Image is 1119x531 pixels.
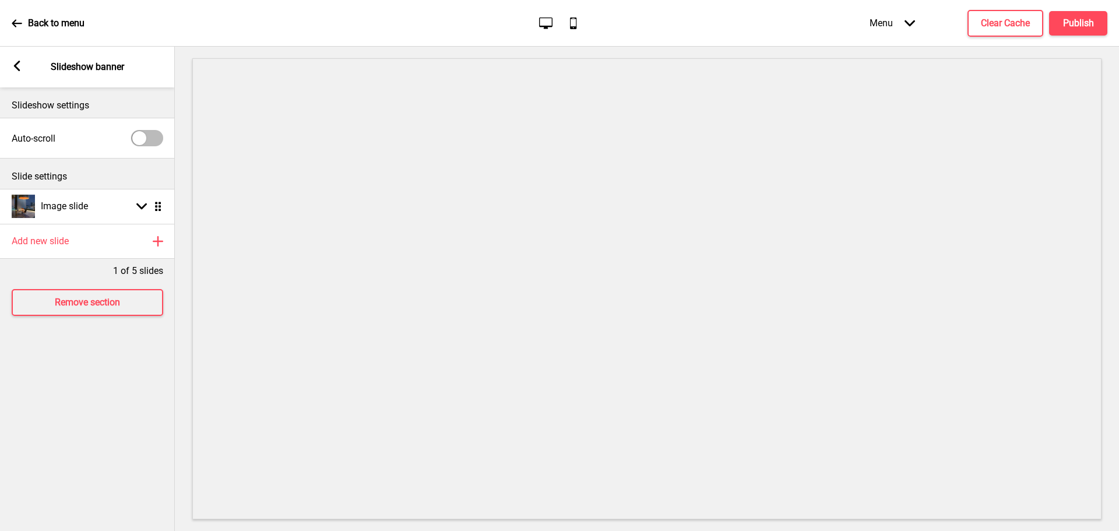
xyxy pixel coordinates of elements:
p: Back to menu [28,17,85,30]
h4: Add new slide [12,235,69,248]
h4: Publish [1063,17,1094,30]
label: Auto-scroll [12,133,55,144]
p: Slideshow settings [12,99,163,112]
h4: Clear Cache [981,17,1030,30]
a: Back to menu [12,8,85,39]
h4: Remove section [55,296,120,309]
div: Menu [858,6,927,40]
button: Publish [1049,11,1107,36]
p: 1 of 5 slides [113,265,163,277]
p: Slideshow banner [51,61,124,73]
h4: Image slide [41,200,88,213]
button: Clear Cache [967,10,1043,37]
p: Slide settings [12,170,163,183]
button: Remove section [12,289,163,316]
